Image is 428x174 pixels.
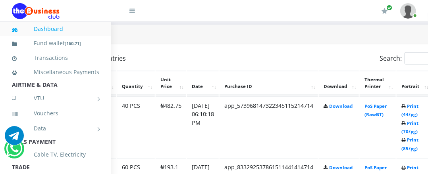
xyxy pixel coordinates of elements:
[319,71,359,96] th: Download: activate to sort column ascending
[382,8,388,14] i: Renew/Upgrade Subscription
[364,103,387,118] a: PoS Paper (RawBT)
[401,137,418,152] a: Print (85/pg)
[220,71,318,96] th: Purchase ID: activate to sort column ascending
[12,88,99,108] a: VTU
[12,49,99,67] a: Transactions
[401,103,418,118] a: Print (44/pg)
[12,3,60,19] img: Logo
[12,63,99,81] a: Miscellaneous Payments
[400,3,416,19] img: User
[65,40,81,46] small: [ ]
[187,96,219,158] td: [DATE] 06:10:18 PM
[329,103,353,109] a: Download
[187,71,219,96] th: Date: activate to sort column ascending
[12,34,99,53] a: Fund wallet[160.71]
[12,145,99,164] a: Cable TV, Electricity
[156,71,186,96] th: Unit Price: activate to sort column ascending
[220,96,318,158] td: app_573968147322345115214714
[117,96,155,158] td: 40 PCS
[66,40,79,46] b: 160.71
[117,71,155,96] th: Quantity: activate to sort column ascending
[6,145,22,158] a: Chat for support
[5,132,24,145] a: Chat for support
[329,165,353,171] a: Download
[12,104,99,122] a: Vouchers
[386,5,392,11] span: Renew/Upgrade Subscription
[360,71,396,96] th: Thermal Printer: activate to sort column ascending
[12,119,99,138] a: Data
[12,20,99,38] a: Dashboard
[401,120,418,135] a: Print (70/pg)
[156,96,186,158] td: ₦482.75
